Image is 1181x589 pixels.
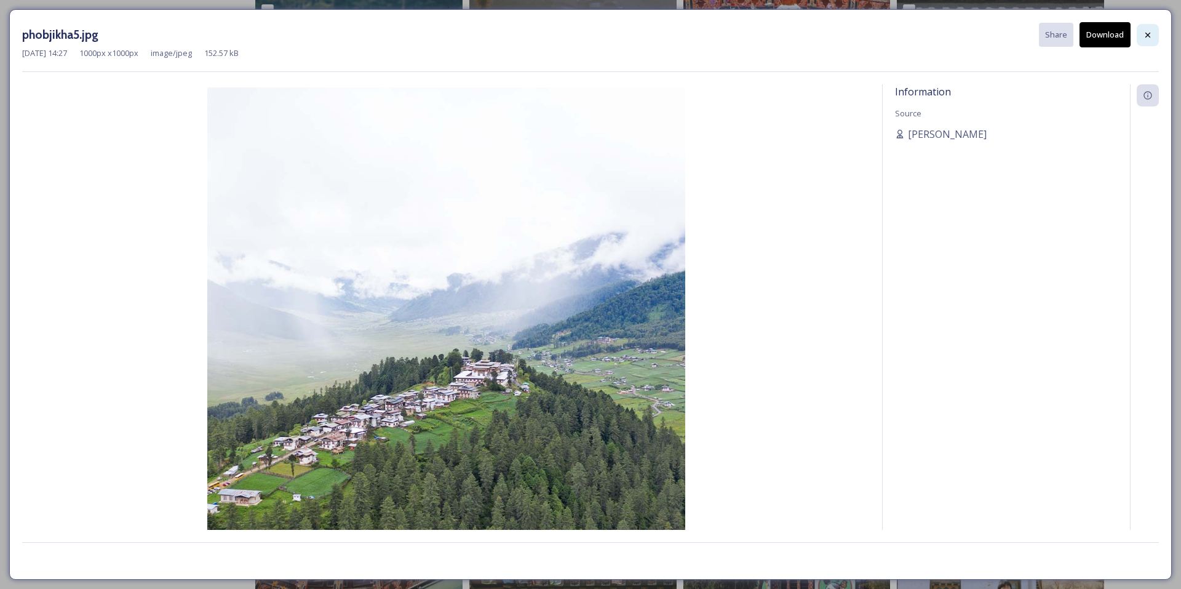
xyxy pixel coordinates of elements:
[151,47,192,59] span: image/jpeg
[1080,22,1131,47] button: Download
[895,85,951,98] span: Information
[204,47,239,59] span: 152.57 kB
[22,47,67,59] span: [DATE] 14:27
[908,127,987,142] span: [PERSON_NAME]
[1039,23,1073,47] button: Share
[79,47,138,59] span: 1000 px x 1000 px
[895,108,921,119] span: Source
[22,26,98,44] h3: phobjikha5.jpg
[22,87,870,566] img: phobjikha5.jpg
